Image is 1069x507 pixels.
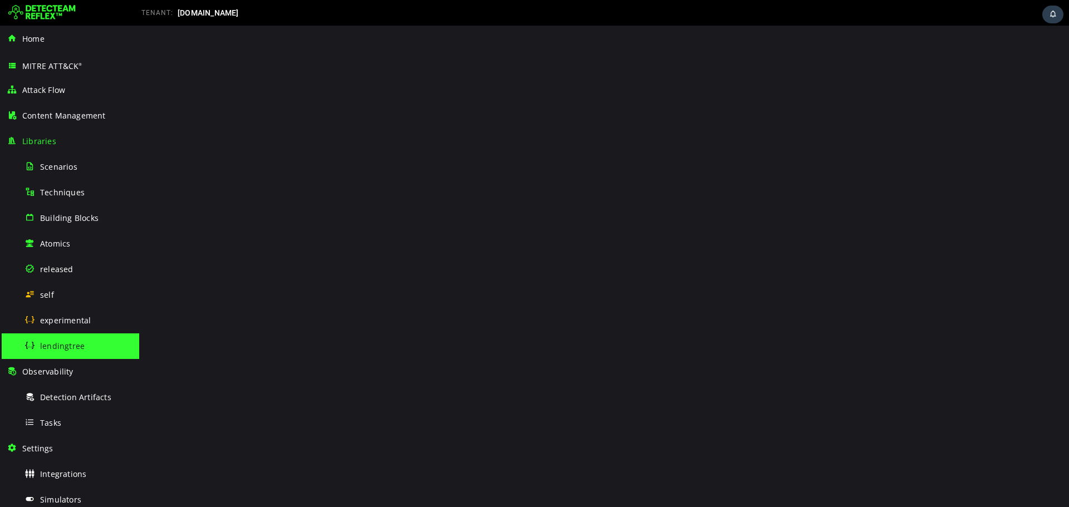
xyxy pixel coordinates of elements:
[40,187,85,198] span: Techniques
[22,61,82,71] span: MITRE ATT&CK
[178,8,239,17] span: [DOMAIN_NAME]
[40,238,70,249] span: Atomics
[40,494,81,505] span: Simulators
[40,392,111,402] span: Detection Artifacts
[40,213,99,223] span: Building Blocks
[40,315,91,326] span: experimental
[22,136,56,146] span: Libraries
[8,4,76,22] img: Detecteam logo
[22,443,53,454] span: Settings
[40,161,77,172] span: Scenarios
[40,417,61,428] span: Tasks
[40,289,54,300] span: self
[40,264,73,274] span: released
[40,469,86,479] span: Integrations
[22,85,65,95] span: Attack Flow
[1042,6,1063,23] div: Task Notifications
[79,62,82,67] sup: ®
[141,9,173,17] span: TENANT:
[22,110,106,121] span: Content Management
[22,33,45,44] span: Home
[40,341,85,351] span: lendingtree
[22,366,73,377] span: Observability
